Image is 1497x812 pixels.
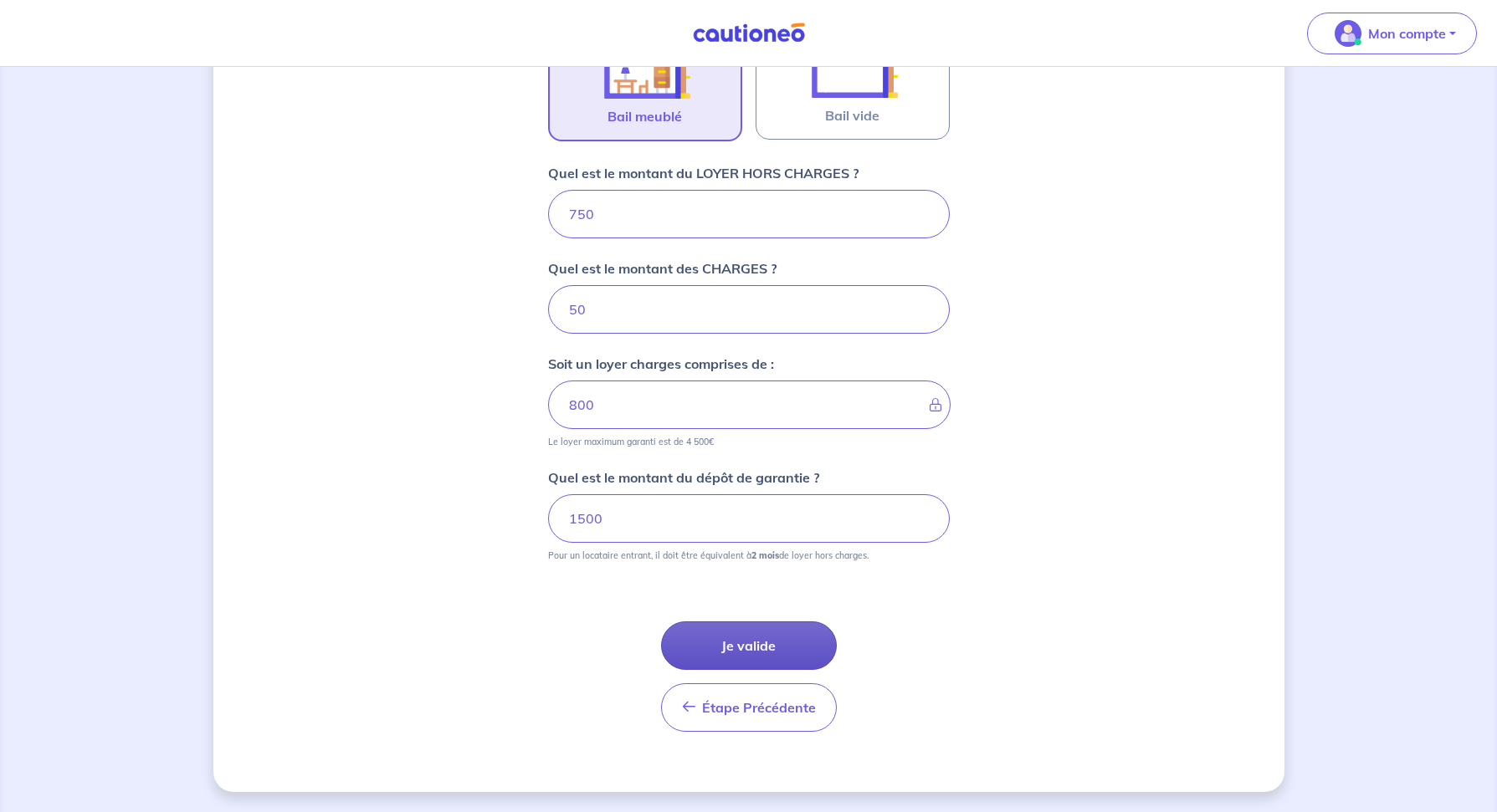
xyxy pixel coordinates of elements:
[548,467,819,488] p: Quel est le montant du dépôt de garantie ?
[548,285,950,334] input: 80 €
[825,105,879,125] span: Bail vide
[686,23,812,43] img: Cautioneo
[548,436,714,447] p: Le loyer maximum garanti est de 4 500€
[661,621,837,670] button: Je valide
[548,258,777,278] p: Quel est le montant des CHARGES ?
[548,380,951,429] input: - €
[548,190,950,238] input: 750€
[548,494,950,543] input: 750€
[661,683,837,732] button: Étape Précédente
[1335,20,1361,47] img: illu_account_valid_menu.svg
[702,699,816,716] span: Étape Précédente
[1307,13,1477,54] button: illu_account_valid_menu.svgMon compte
[548,354,774,374] p: Soit un loyer charges comprises de :
[751,549,779,561] strong: 2 mois
[608,106,682,126] span: Bail meublé
[548,163,859,183] p: Quel est le montant du LOYER HORS CHARGES ?
[1368,23,1446,43] p: Mon compte
[548,549,869,561] p: Pour un locataire entrant, il doit être équivalent à de loyer hors charges.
